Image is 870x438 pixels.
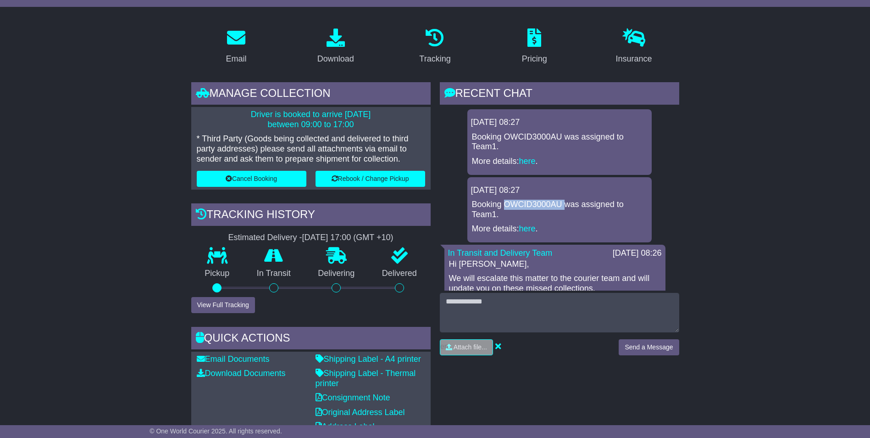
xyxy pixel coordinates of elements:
[197,369,286,378] a: Download Documents
[302,233,393,243] div: [DATE] 17:00 (GMT +10)
[519,224,536,233] a: here
[413,25,456,68] a: Tracking
[243,269,305,279] p: In Transit
[197,354,270,364] a: Email Documents
[197,134,425,164] p: * Third Party (Goods being collected and delivered to third party addresses) please send all atta...
[316,354,421,364] a: Shipping Label - A4 printer
[317,53,354,65] div: Download
[197,171,306,187] button: Cancel Booking
[472,157,647,167] p: More details: .
[472,224,647,234] p: More details: .
[440,82,679,107] div: RECENT CHAT
[191,233,431,243] div: Estimated Delivery -
[197,110,425,129] p: Driver is booked to arrive [DATE] between 09:00 to 17:00
[368,269,431,279] p: Delivered
[448,248,553,258] a: In Transit and Delivery Team
[316,422,375,431] a: Address Label
[472,132,647,152] p: Booking OWCID3000AU was assigned to Team1.
[522,53,547,65] div: Pricing
[311,25,360,68] a: Download
[191,269,244,279] p: Pickup
[316,369,416,388] a: Shipping Label - Thermal printer
[610,25,658,68] a: Insurance
[305,269,369,279] p: Delivering
[226,53,246,65] div: Email
[616,53,652,65] div: Insurance
[220,25,252,68] a: Email
[472,200,647,219] p: Booking OWCID3000AU was assigned to Team1.
[516,25,553,68] a: Pricing
[471,118,648,128] div: [DATE] 08:27
[191,203,431,228] div: Tracking history
[316,408,405,417] a: Original Address Label
[316,393,390,402] a: Consignment Note
[613,248,662,258] div: [DATE] 08:26
[471,185,648,196] div: [DATE] 08:27
[619,339,679,355] button: Send a Message
[449,259,661,270] p: Hi [PERSON_NAME],
[316,171,425,187] button: Rebook / Change Pickup
[419,53,450,65] div: Tracking
[150,427,282,435] span: © One World Courier 2025. All rights reserved.
[191,82,431,107] div: Manage collection
[449,274,661,293] p: We will escalate this matter to the courier team and will update you on these missed collections.
[519,157,536,166] a: here
[191,297,255,313] button: View Full Tracking
[191,327,431,352] div: Quick Actions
